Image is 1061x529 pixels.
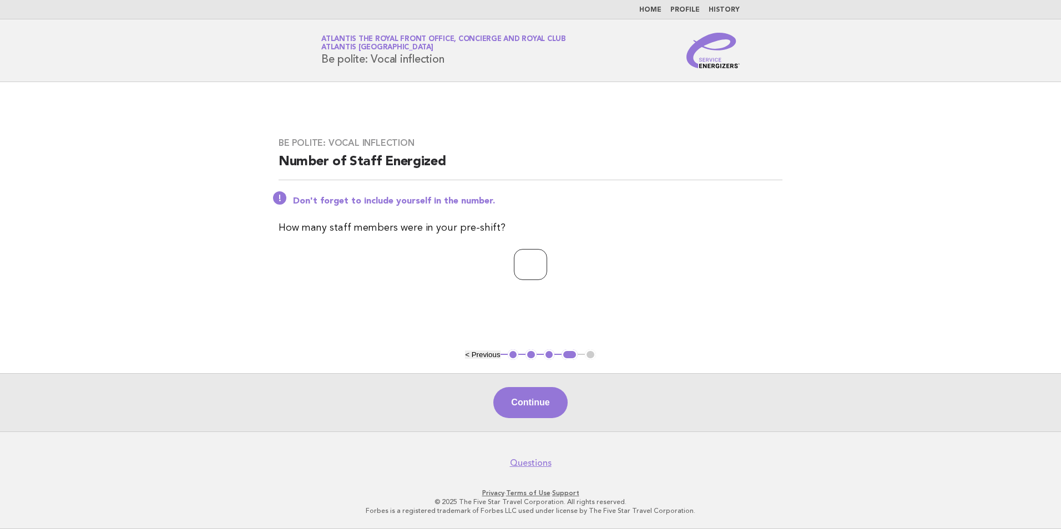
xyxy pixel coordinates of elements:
button: 3 [544,349,555,360]
p: Forbes is a registered trademark of Forbes LLC used under license by The Five Star Travel Corpora... [191,506,870,515]
p: Don't forget to include yourself in the number. [293,196,782,207]
button: Continue [493,387,567,418]
a: Terms of Use [506,489,550,497]
button: 1 [508,349,519,360]
a: Profile [670,7,700,13]
span: Atlantis [GEOGRAPHIC_DATA] [321,44,433,52]
h3: Be polite: Vocal inflection [279,138,782,149]
h1: Be polite: Vocal inflection [321,36,566,65]
button: < Previous [465,350,500,359]
a: History [709,7,740,13]
button: 2 [526,349,537,360]
a: Atlantis The Royal Front Office, Concierge and Royal ClubAtlantis [GEOGRAPHIC_DATA] [321,35,566,51]
button: 4 [562,349,578,360]
p: © 2025 The Five Star Travel Corporation. All rights reserved. [191,497,870,506]
p: · · [191,489,870,497]
a: Home [639,7,661,13]
h2: Number of Staff Energized [279,153,782,180]
a: Questions [510,457,552,469]
p: How many staff members were in your pre-shift? [279,220,782,236]
a: Support [552,489,579,497]
a: Privacy [482,489,504,497]
img: Service Energizers [686,33,740,68]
